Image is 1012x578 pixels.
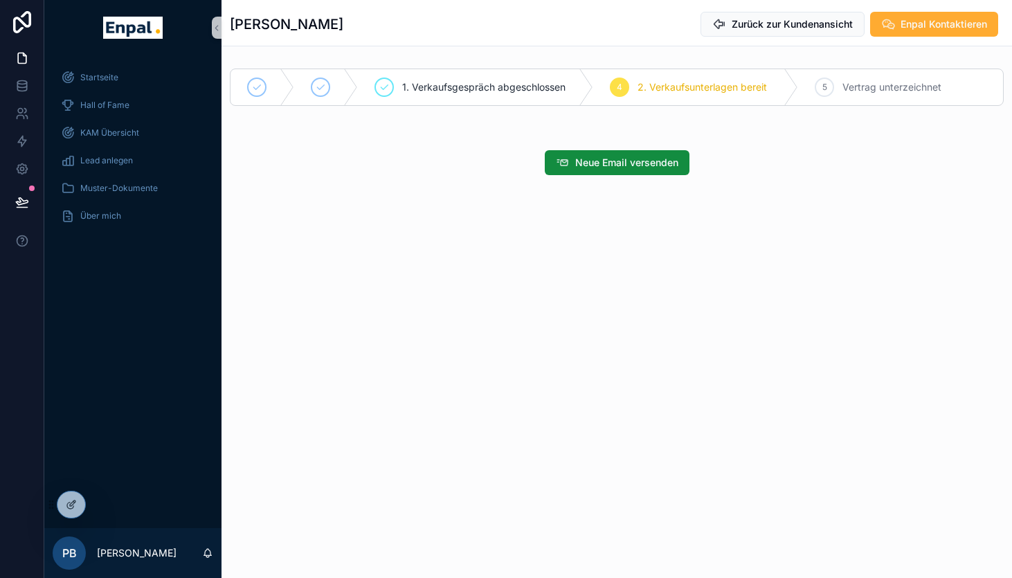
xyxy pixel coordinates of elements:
[822,82,827,93] span: 5
[53,176,213,201] a: Muster-Dokumente
[732,17,853,31] span: Zurück zur Kundenansicht
[80,72,118,83] span: Startseite
[80,155,133,166] span: Lead anlegen
[53,148,213,173] a: Lead anlegen
[62,545,77,561] span: PB
[53,93,213,118] a: Hall of Fame
[230,15,343,34] h1: [PERSON_NAME]
[617,82,622,93] span: 4
[103,17,162,39] img: App logo
[901,17,987,31] span: Enpal Kontaktieren
[44,55,222,246] div: scrollable content
[701,12,865,37] button: Zurück zur Kundenansicht
[80,210,121,222] span: Über mich
[80,127,139,138] span: KAM Übersicht
[97,546,177,560] p: [PERSON_NAME]
[402,80,566,94] span: 1. Verkaufsgespräch abgeschlossen
[545,150,689,175] button: Neue Email versenden
[575,156,678,170] span: Neue Email versenden
[53,120,213,145] a: KAM Übersicht
[53,204,213,228] a: Über mich
[870,12,998,37] button: Enpal Kontaktieren
[80,100,129,111] span: Hall of Fame
[80,183,158,194] span: Muster-Dokumente
[638,80,767,94] span: 2. Verkaufsunterlagen bereit
[842,80,941,94] span: Vertrag unterzeichnet
[53,65,213,90] a: Startseite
